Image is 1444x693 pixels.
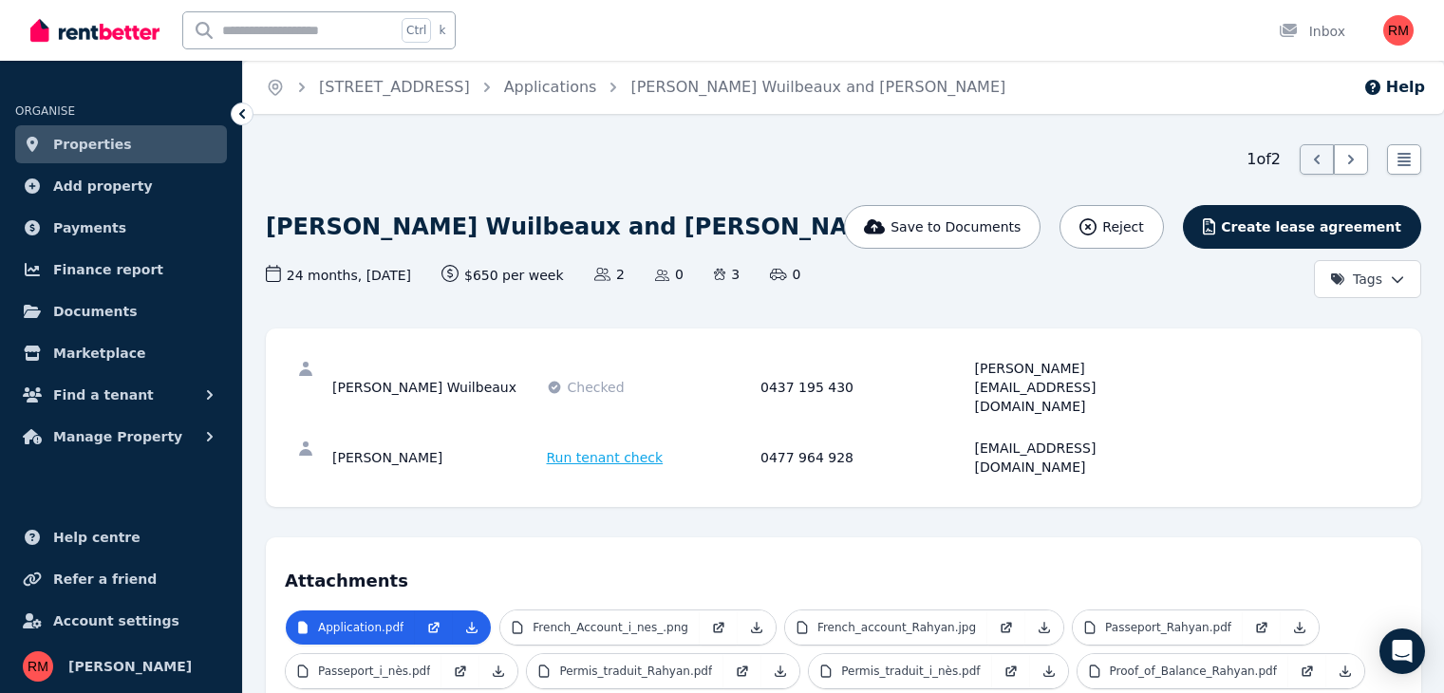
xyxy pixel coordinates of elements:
[1078,654,1288,688] a: Proof_of_Balance_Rahyan.pdf
[785,610,987,645] a: French_account_Rahyan.jpg
[987,610,1025,645] a: Open in new Tab
[332,359,541,416] div: [PERSON_NAME] Wuilbeaux
[53,133,132,156] span: Properties
[15,251,227,289] a: Finance report
[53,300,138,323] span: Documents
[841,664,980,679] p: Permis_traduit_i_nès.pdf
[975,359,1184,416] div: [PERSON_NAME][EMAIL_ADDRESS][DOMAIN_NAME]
[547,448,664,467] span: Run tenant check
[1110,664,1277,679] p: Proof_of_Balance_Rahyan.pdf
[53,609,179,632] span: Account settings
[53,425,182,448] span: Manage Property
[1314,260,1421,298] button: Tags
[655,265,684,284] span: 0
[53,175,153,197] span: Add property
[285,556,1402,594] h4: Attachments
[760,359,969,416] div: 0437 195 430
[1105,620,1231,635] p: Passeport_Rahyan.pdf
[332,439,541,477] div: [PERSON_NAME]
[1102,217,1143,236] span: Reject
[738,610,776,645] a: Download Attachment
[1025,610,1063,645] a: Download Attachment
[15,334,227,372] a: Marketplace
[319,78,470,96] a: [STREET_ADDRESS]
[844,205,1041,249] button: Save to Documents
[15,560,227,598] a: Refer a friend
[992,654,1030,688] a: Open in new Tab
[453,610,491,645] a: Download Attachment
[1221,217,1401,236] span: Create lease agreement
[53,568,157,590] span: Refer a friend
[723,654,761,688] a: Open in new Tab
[770,265,800,284] span: 0
[15,125,227,163] a: Properties
[714,265,740,284] span: 3
[441,654,479,688] a: Open in new Tab
[23,651,53,682] img: Rita Manoshina
[527,654,723,688] a: Permis_traduit_Rahyan.pdf
[243,61,1028,114] nav: Breadcrumb
[533,620,688,635] p: French_Account_i_nes_.png
[975,439,1184,477] div: [EMAIL_ADDRESS][DOMAIN_NAME]
[15,209,227,247] a: Payments
[1279,22,1345,41] div: Inbox
[1383,15,1414,46] img: Rita Manoshina
[1183,205,1421,249] button: Create lease agreement
[817,620,976,635] p: French_account_Rahyan.jpg
[1073,610,1243,645] a: Passeport_Rahyan.pdf
[15,376,227,414] button: Find a tenant
[504,78,597,96] a: Applications
[53,342,145,365] span: Marketplace
[53,526,141,549] span: Help centre
[891,217,1021,236] span: Save to Documents
[30,16,159,45] img: RentBetter
[1330,270,1382,289] span: Tags
[809,654,991,688] a: Permis_traduit_i_nès.pdf
[286,654,441,688] a: Passeport_i_nès.pdf
[479,654,517,688] a: Download Attachment
[1363,76,1425,99] button: Help
[1243,610,1281,645] a: Open in new Tab
[1379,628,1425,674] div: Open Intercom Messenger
[15,292,227,330] a: Documents
[266,212,896,242] h1: [PERSON_NAME] Wuilbeaux and [PERSON_NAME]
[15,602,227,640] a: Account settings
[439,23,445,38] span: k
[402,18,431,43] span: Ctrl
[415,610,453,645] a: Open in new Tab
[318,664,430,679] p: Passeport_i_nès.pdf
[266,265,411,285] span: 24 months , [DATE]
[68,655,192,678] span: [PERSON_NAME]
[594,265,625,284] span: 2
[559,664,712,679] p: Permis_traduit_Rahyan.pdf
[500,610,700,645] a: French_Account_i_nes_.png
[15,518,227,556] a: Help centre
[1060,205,1163,249] button: Reject
[1281,610,1319,645] a: Download Attachment
[318,620,403,635] p: Application.pdf
[441,265,564,285] span: $650 per week
[53,216,126,239] span: Payments
[760,439,969,477] div: 0477 964 928
[761,654,799,688] a: Download Attachment
[53,384,154,406] span: Find a tenant
[1247,148,1281,171] span: 1 of 2
[700,610,738,645] a: Open in new Tab
[630,78,1005,96] a: [PERSON_NAME] Wuilbeaux and [PERSON_NAME]
[15,418,227,456] button: Manage Property
[53,258,163,281] span: Finance report
[1288,654,1326,688] a: Open in new Tab
[1326,654,1364,688] a: Download Attachment
[1030,654,1068,688] a: Download Attachment
[568,378,625,397] span: Checked
[286,610,415,645] a: Application.pdf
[15,104,75,118] span: ORGANISE
[15,167,227,205] a: Add property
